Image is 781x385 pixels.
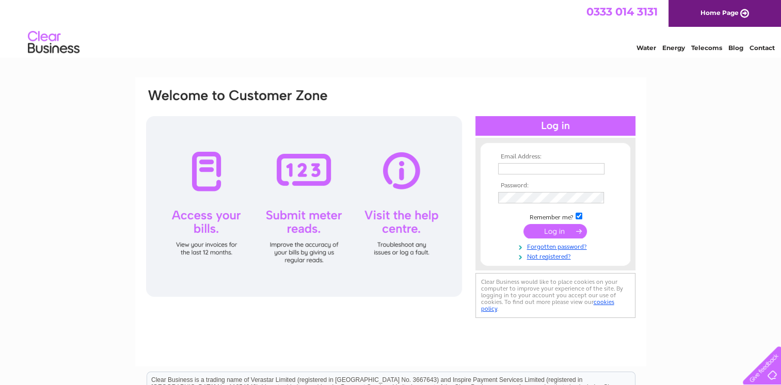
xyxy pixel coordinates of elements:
[586,5,658,18] a: 0333 014 3131
[27,27,80,58] img: logo.png
[496,211,615,221] td: Remember me?
[147,6,635,50] div: Clear Business is a trading name of Verastar Limited (registered in [GEOGRAPHIC_DATA] No. 3667643...
[496,182,615,189] th: Password:
[496,153,615,161] th: Email Address:
[750,44,775,52] a: Contact
[475,273,635,318] div: Clear Business would like to place cookies on your computer to improve your experience of the sit...
[523,224,587,238] input: Submit
[498,241,615,251] a: Forgotten password?
[481,298,614,312] a: cookies policy
[498,251,615,261] a: Not registered?
[636,44,656,52] a: Water
[662,44,685,52] a: Energy
[728,44,743,52] a: Blog
[691,44,722,52] a: Telecoms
